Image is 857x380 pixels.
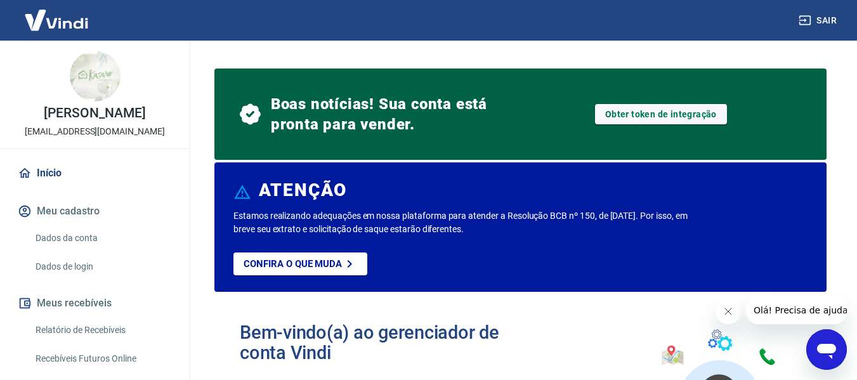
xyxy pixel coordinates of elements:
[796,9,842,32] button: Sair
[15,159,174,187] a: Início
[15,289,174,317] button: Meus recebíveis
[806,329,847,370] iframe: Button to launch messaging window
[30,225,174,251] a: Dados da conta
[244,258,342,270] p: Confira o que muda
[240,322,521,363] h2: Bem-vindo(a) ao gerenciador de conta Vindi
[259,184,347,197] h6: ATENÇÃO
[44,107,145,120] p: [PERSON_NAME]
[15,197,174,225] button: Meu cadastro
[746,296,847,324] iframe: Message from company
[70,51,121,102] img: b623c6c0-cd5c-49bb-b005-6d9b3db0bfd6.jpeg
[30,346,174,372] a: Recebíveis Futuros Online
[25,125,165,138] p: [EMAIL_ADDRESS][DOMAIN_NAME]
[30,254,174,280] a: Dados de login
[716,299,741,324] iframe: Close message
[15,1,98,39] img: Vindi
[233,252,367,275] a: Confira o que muda
[8,9,107,19] span: Olá! Precisa de ajuda?
[30,317,174,343] a: Relatório de Recebíveis
[233,209,693,236] p: Estamos realizando adequações em nossa plataforma para atender a Resolução BCB nº 150, de [DATE]....
[271,94,521,134] span: Boas notícias! Sua conta está pronta para vender.
[595,104,727,124] a: Obter token de integração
